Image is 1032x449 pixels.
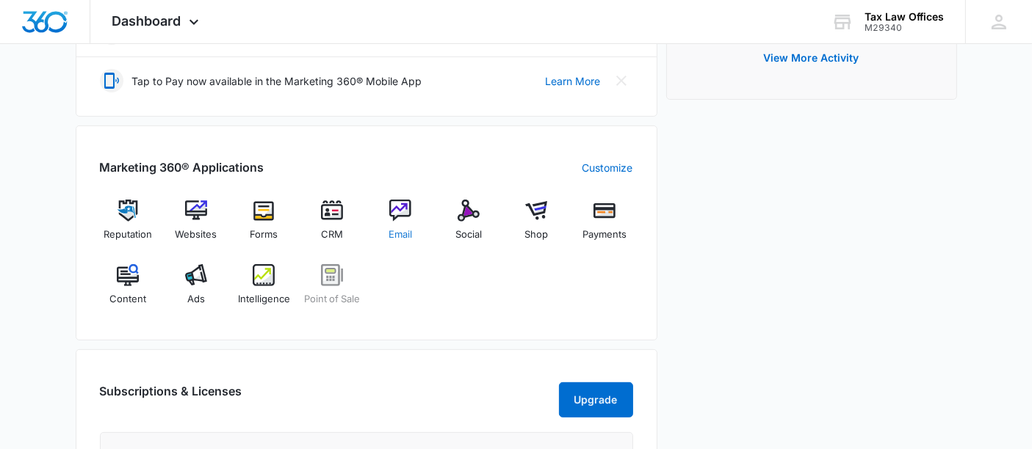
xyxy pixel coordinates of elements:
a: Ads [167,264,224,317]
a: Shop [508,200,565,252]
span: Email [389,227,412,242]
a: Learn More [546,73,601,89]
a: Email [372,200,429,252]
span: Forms [250,227,278,242]
a: Social [440,200,497,252]
div: account name [865,11,944,23]
span: CRM [321,227,343,242]
h2: Marketing 360® Applications [100,158,264,176]
a: CRM [304,200,361,252]
a: Content [100,264,156,317]
span: Social [455,227,482,242]
span: Point of Sale [304,292,360,307]
a: Payments [577,200,633,252]
button: Close [610,69,633,92]
span: Websites [175,227,217,242]
span: Reputation [104,227,152,242]
button: Upgrade [559,382,633,417]
span: Ads [187,292,205,307]
span: Shop [524,227,548,242]
h2: Subscriptions & Licenses [100,382,242,412]
a: Forms [236,200,292,252]
div: account id [865,23,944,33]
a: Websites [167,200,224,252]
span: Content [109,292,146,307]
a: Intelligence [236,264,292,317]
span: Intelligence [238,292,290,307]
span: Dashboard [112,13,181,29]
button: View More Activity [749,40,874,76]
span: Payments [582,227,627,242]
a: Reputation [100,200,156,252]
p: Tap to Pay now available in the Marketing 360® Mobile App [132,73,422,89]
a: Customize [582,160,633,175]
a: Point of Sale [304,264,361,317]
